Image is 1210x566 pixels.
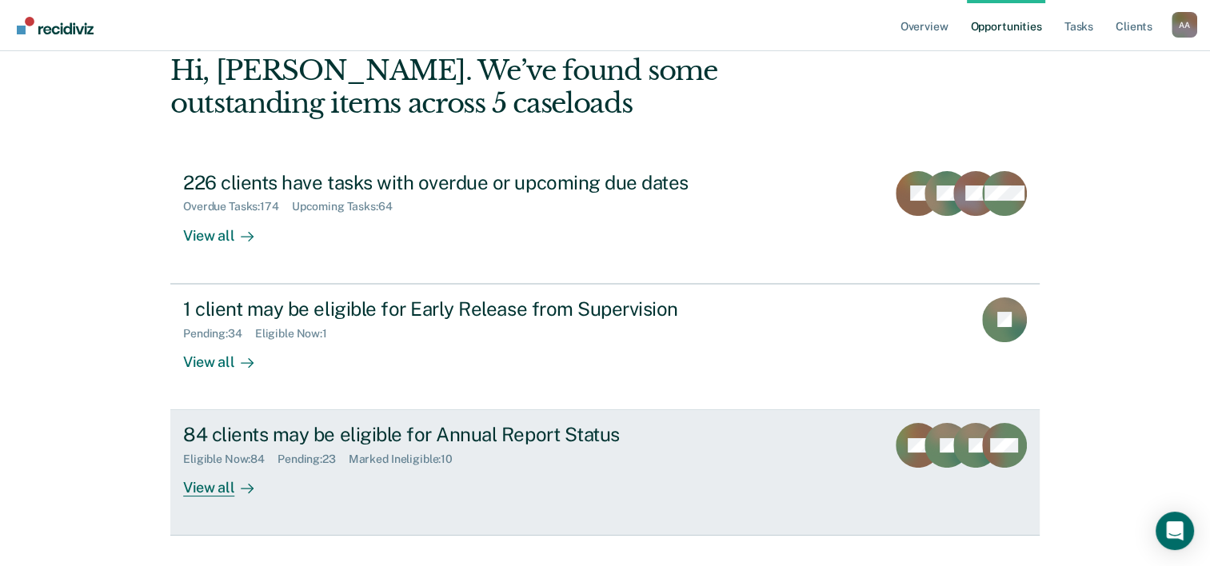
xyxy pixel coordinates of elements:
div: 84 clients may be eligible for Annual Report Status [183,423,745,446]
button: Profile dropdown button [1172,12,1197,38]
a: 84 clients may be eligible for Annual Report StatusEligible Now:84Pending:23Marked Ineligible:10V... [170,410,1040,536]
div: Marked Ineligible : 10 [349,452,465,466]
div: Eligible Now : 1 [255,327,340,341]
div: Open Intercom Messenger [1156,512,1194,550]
div: Hi, [PERSON_NAME]. We’ve found some outstanding items across 5 caseloads [170,54,865,120]
div: View all [183,466,273,497]
div: Upcoming Tasks : 64 [292,200,405,213]
div: Overdue Tasks : 174 [183,200,292,213]
div: Pending : 34 [183,327,255,341]
div: A A [1172,12,1197,38]
a: 226 clients have tasks with overdue or upcoming due datesOverdue Tasks:174Upcoming Tasks:64View all [170,158,1040,284]
div: Eligible Now : 84 [183,452,278,466]
div: 1 client may be eligible for Early Release from Supervision [183,297,745,321]
div: Pending : 23 [278,452,349,466]
div: 226 clients have tasks with overdue or upcoming due dates [183,171,745,194]
div: View all [183,213,273,245]
img: Recidiviz [17,17,94,34]
div: View all [183,340,273,371]
a: 1 client may be eligible for Early Release from SupervisionPending:34Eligible Now:1View all [170,284,1040,410]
